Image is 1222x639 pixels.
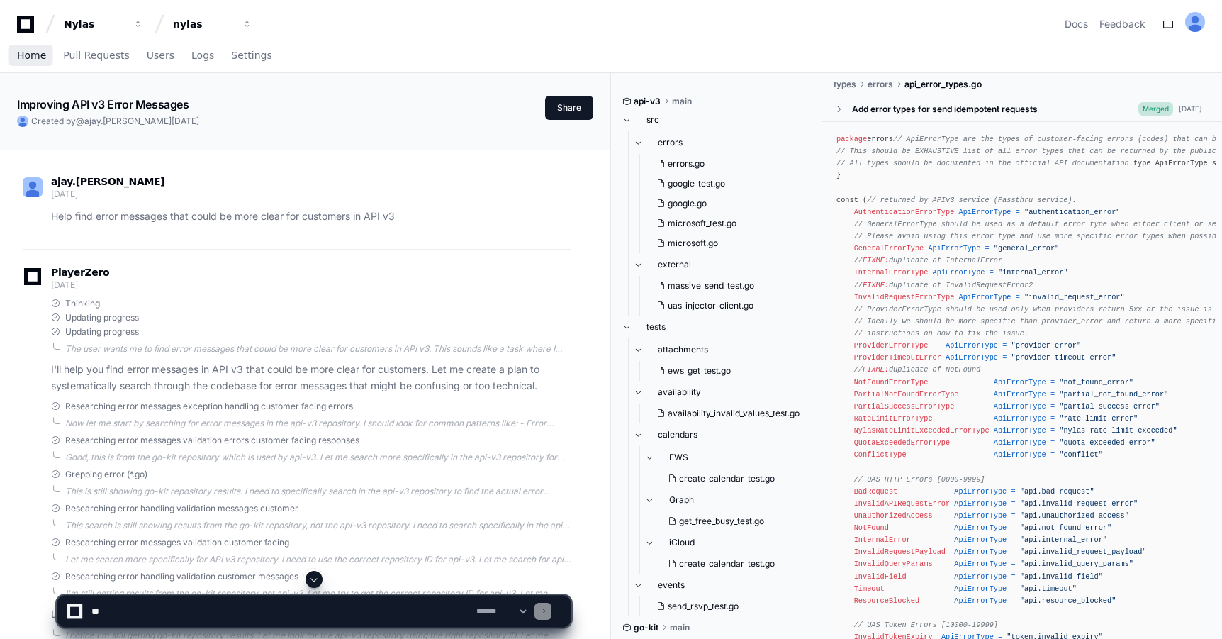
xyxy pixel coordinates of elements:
span: ApiErrorType [954,499,1007,508]
div: Let me search more specifically for API v3 repository. I need to use the correct repository ID fo... [65,554,571,565]
span: Logs [191,51,214,60]
button: errors.go [651,154,803,174]
button: google.go [651,194,803,213]
span: Thinking [65,298,100,309]
span: ApiErrorType [954,548,1007,556]
a: Users [147,40,174,72]
span: // duplicate of InvalidRequestError2 [854,281,1033,289]
span: ApiErrorType [959,293,1011,301]
span: google.go [668,198,707,209]
span: = [1011,511,1015,520]
span: ApiErrorType [928,244,980,252]
span: iCloud [669,537,695,548]
div: The user wants me to find error messages that could be more clear for customers in API v3. This s... [65,343,571,355]
span: "not_found_error" [1059,378,1133,387]
button: massive_send_test.go [651,276,803,296]
button: Graph [645,489,812,511]
span: InvalidRequestErrorType [854,293,955,301]
span: "partial_not_found_error" [1059,390,1168,399]
span: api-v3 [634,96,661,107]
span: google_test.go [668,178,725,189]
span: = [1050,438,1055,447]
span: "api.invalid_request_error" [1020,499,1138,508]
span: BadRequest [854,487,898,496]
span: "api.invalid_request_payload" [1020,548,1147,556]
span: Researching error handling validation messages customer [65,503,298,514]
span: Researching error messages validation errors customer facing responses [65,435,359,446]
button: src [622,109,812,131]
button: microsoft.go [651,233,803,253]
button: google_test.go [651,174,803,194]
span: "general_error" [994,244,1059,252]
div: [DATE] [1179,104,1202,114]
span: = [1002,353,1007,362]
span: "api.unauthorized_access" [1020,511,1129,520]
span: NotFoundErrorType [854,378,929,387]
span: FIXME: [863,281,889,289]
span: NotFound [854,523,889,532]
span: Created by [31,116,199,127]
span: ajay.[PERSON_NAME] [84,116,172,126]
span: QuotaExceededErrorType [854,438,951,447]
span: [DATE] [172,116,199,126]
div: Now let me start by searching for error messages in the api-v3 repository. I should look for comm... [65,418,571,429]
span: "invalid_request_error" [1024,293,1125,301]
span: "api.internal_error" [1020,535,1107,544]
button: EWS [645,446,812,469]
span: ApiErrorType [994,378,1046,387]
span: PlayerZero [51,268,109,277]
span: massive_send_test.go [668,280,754,291]
button: Feedback [1099,17,1145,31]
span: src [646,114,659,126]
span: = [1011,535,1015,544]
div: This search is still showing results from the go-kit repository, not the api-v3 repository. I nee... [65,520,571,531]
span: ApiErrorType [994,426,1046,435]
span: ApiErrorType [954,487,1007,496]
span: InternalErrorType [854,268,929,277]
button: external [634,253,812,276]
span: attachments [658,344,708,355]
span: Settings [231,51,271,60]
span: "internal_error" [998,268,1068,277]
span: main [672,96,692,107]
span: "conflict" [1059,450,1103,459]
button: Share [545,96,593,120]
span: ApiErrorType [959,208,1011,216]
div: This is still showing go-kit repository results. I need to specifically search in the api-v3 repo... [65,486,571,497]
span: "api.bad_request" [1020,487,1094,496]
div: Good, this is from the go-kit repository which is used by api-v3. Let me search more specifically... [65,452,571,463]
span: FIXME: [863,256,889,265]
span: [DATE] [51,189,77,199]
a: Home [17,40,46,72]
span: types [834,79,856,90]
span: get_free_busy_test.go [679,516,764,527]
span: InvalidAPIRequestError [854,499,951,508]
p: I'll help you find error messages in API v3 that could be more clear for customers. Let me create... [51,362,571,394]
span: // UAS HTTP Errors [0000-9999] [854,475,985,484]
button: availability [634,381,812,404]
span: InternalError [854,535,911,544]
span: ApiErrorType [946,341,998,350]
span: GeneralErrorType [854,244,924,252]
a: Logs [191,40,214,72]
span: "partial_success_error" [1059,402,1160,411]
a: Powered byPylon [100,77,172,89]
span: "authentication_error" [1024,208,1121,216]
button: tests [622,316,812,338]
span: = [1011,548,1015,556]
a: Docs [1065,17,1088,31]
span: ApiErrorType [946,353,998,362]
button: Nylas [58,11,149,37]
span: = [1011,523,1015,532]
span: uas_injector_client.go [668,300,753,311]
span: NylasRateLimitExceededErrorType [854,426,990,435]
span: ApiErrorType [994,450,1046,459]
button: ews_get_test.go [651,361,803,381]
span: = [1050,402,1055,411]
span: PartialSuccessErrorType [854,402,955,411]
span: "api.invalid_query_params" [1020,560,1133,568]
button: create_calendar_test.go [662,469,803,489]
span: "quota_exceeded_error" [1059,438,1155,447]
span: "nylas_rate_limit_exceeded" [1059,426,1177,435]
span: package [836,135,867,143]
